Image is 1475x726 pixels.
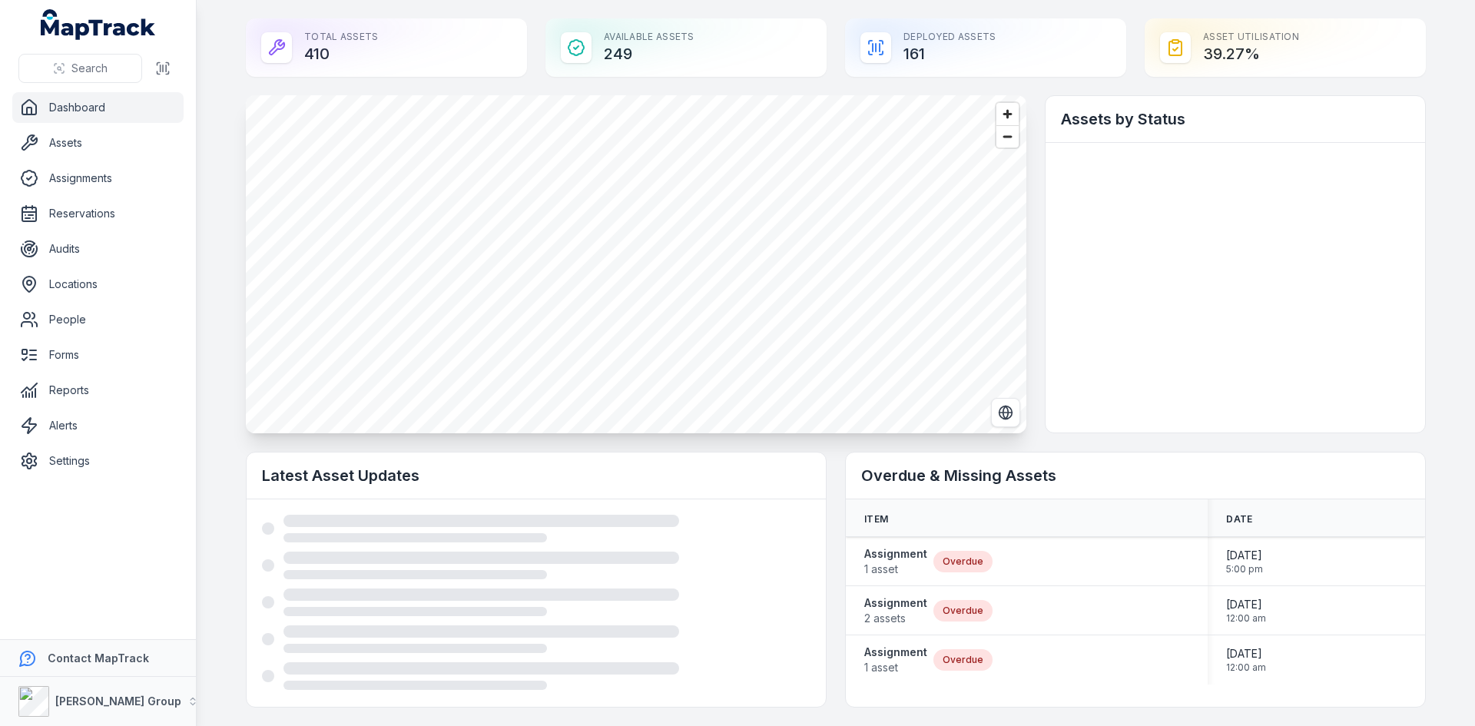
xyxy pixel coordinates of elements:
[864,660,927,675] span: 1 asset
[12,234,184,264] a: Audits
[864,611,927,626] span: 2 assets
[1226,597,1266,612] span: [DATE]
[1226,548,1263,563] span: [DATE]
[12,163,184,194] a: Assignments
[12,198,184,229] a: Reservations
[864,645,927,660] strong: Assignment
[12,446,184,476] a: Settings
[1226,513,1252,525] span: Date
[41,9,156,40] a: MapTrack
[71,61,108,76] span: Search
[1226,612,1266,625] span: 12:00 am
[996,103,1019,125] button: Zoom in
[933,551,993,572] div: Overdue
[12,304,184,335] a: People
[55,695,181,708] strong: [PERSON_NAME] Group
[864,546,927,577] a: Assignment1 asset
[246,95,1026,433] canvas: Map
[12,269,184,300] a: Locations
[991,398,1020,427] button: Switch to Satellite View
[18,54,142,83] button: Search
[1226,646,1266,661] span: [DATE]
[1226,597,1266,625] time: 8/14/2025, 12:00:00 AM
[12,92,184,123] a: Dashboard
[864,645,927,675] a: Assignment1 asset
[996,125,1019,148] button: Zoom out
[12,410,184,441] a: Alerts
[1226,661,1266,674] span: 12:00 am
[262,465,810,486] h2: Latest Asset Updates
[864,562,927,577] span: 1 asset
[1061,108,1410,130] h2: Assets by Status
[933,649,993,671] div: Overdue
[1226,548,1263,575] time: 6/27/2025, 5:00:00 PM
[12,375,184,406] a: Reports
[864,595,927,611] strong: Assignment
[861,465,1410,486] h2: Overdue & Missing Assets
[12,340,184,370] a: Forms
[48,651,149,665] strong: Contact MapTrack
[1226,646,1266,674] time: 7/31/2025, 12:00:00 AM
[864,513,888,525] span: Item
[1226,563,1263,575] span: 5:00 pm
[864,546,927,562] strong: Assignment
[12,128,184,158] a: Assets
[864,595,927,626] a: Assignment2 assets
[933,600,993,622] div: Overdue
